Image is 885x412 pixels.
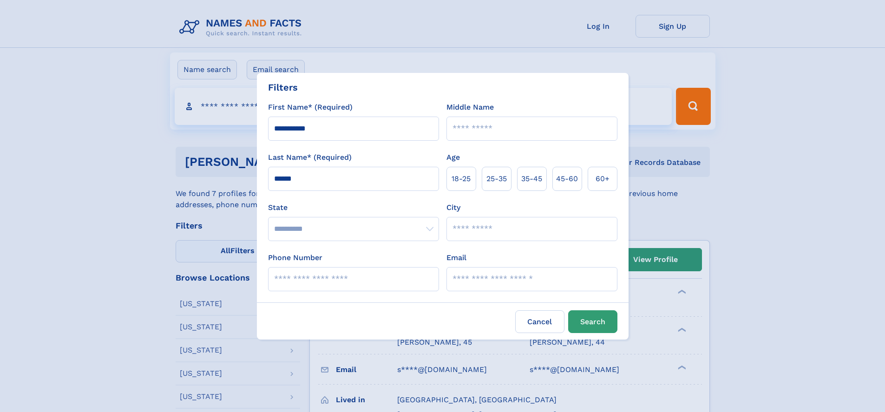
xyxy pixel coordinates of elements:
[446,202,460,213] label: City
[596,173,610,184] span: 60+
[515,310,564,333] label: Cancel
[486,173,507,184] span: 25‑35
[268,102,353,113] label: First Name* (Required)
[268,252,322,263] label: Phone Number
[446,152,460,163] label: Age
[521,173,542,184] span: 35‑45
[568,310,617,333] button: Search
[446,252,466,263] label: Email
[268,152,352,163] label: Last Name* (Required)
[268,202,439,213] label: State
[268,80,298,94] div: Filters
[452,173,471,184] span: 18‑25
[556,173,578,184] span: 45‑60
[446,102,494,113] label: Middle Name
